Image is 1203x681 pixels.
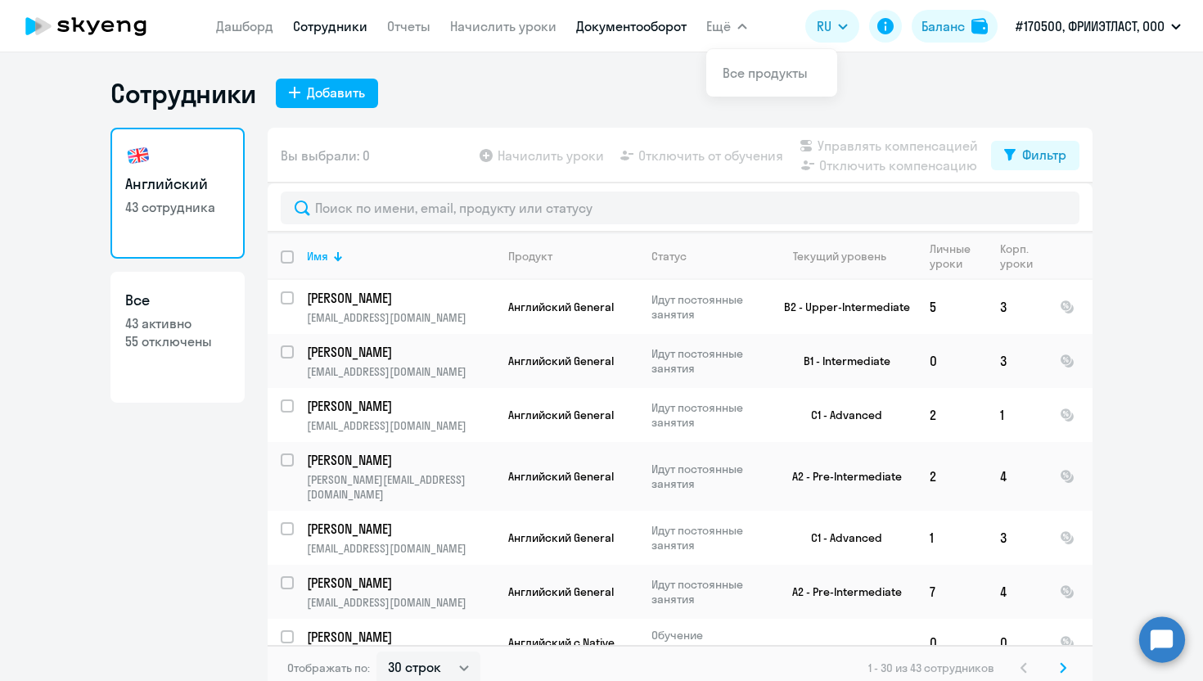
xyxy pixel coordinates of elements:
[987,442,1047,511] td: 4
[651,462,764,491] p: Идут постоянные занятия
[307,83,365,102] div: Добавить
[508,584,614,599] span: Английский General
[216,18,273,34] a: Дашборд
[307,310,494,325] p: [EMAIL_ADDRESS][DOMAIN_NAME]
[917,334,987,388] td: 0
[307,289,492,307] p: [PERSON_NAME]
[307,418,494,433] p: [EMAIL_ADDRESS][DOMAIN_NAME]
[276,79,378,108] button: Добавить
[991,141,1079,170] button: Фильтр
[723,65,808,81] a: Все продукты
[793,249,886,264] div: Текущий уровень
[125,332,230,350] p: 55 отключены
[125,142,151,169] img: english
[651,628,764,657] p: Обучение остановлено
[307,451,494,469] a: [PERSON_NAME]
[921,16,965,36] div: Баланс
[307,472,494,502] p: [PERSON_NAME][EMAIL_ADDRESS][DOMAIN_NAME]
[307,628,494,646] a: [PERSON_NAME]
[917,565,987,619] td: 7
[764,565,917,619] td: A2 - Pre-Intermediate
[110,128,245,259] a: Английский43 сотрудника
[508,249,552,264] div: Продукт
[1022,145,1066,165] div: Фильтр
[307,520,494,538] a: [PERSON_NAME]
[307,574,492,592] p: [PERSON_NAME]
[307,574,494,592] a: [PERSON_NAME]
[287,661,370,675] span: Отображать по:
[917,280,987,334] td: 5
[307,249,328,264] div: Имя
[651,249,687,264] div: Статус
[576,18,687,34] a: Документооборот
[110,272,245,403] a: Все43 активно55 отключены
[764,388,917,442] td: C1 - Advanced
[307,397,492,415] p: [PERSON_NAME]
[987,565,1047,619] td: 4
[1016,16,1165,36] p: #170500, ФРИИЭТЛАСТ, ООО
[987,334,1047,388] td: 3
[651,523,764,552] p: Идут постоянные занятия
[307,451,492,469] p: [PERSON_NAME]
[508,469,614,484] span: Английский General
[868,661,994,675] span: 1 - 30 из 43 сотрудников
[1000,241,1046,271] div: Корп. уроки
[706,16,731,36] span: Ещё
[912,10,998,43] button: Балансbalance
[508,300,614,314] span: Английский General
[307,628,492,646] p: [PERSON_NAME]
[508,354,614,368] span: Английский General
[125,198,230,216] p: 43 сотрудника
[281,146,370,165] span: Вы выбрали: 0
[508,408,614,422] span: Английский General
[817,16,831,36] span: RU
[307,541,494,556] p: [EMAIL_ADDRESS][DOMAIN_NAME]
[307,595,494,610] p: [EMAIL_ADDRESS][DOMAIN_NAME]
[706,10,747,43] button: Ещё
[450,18,556,34] a: Начислить уроки
[987,388,1047,442] td: 1
[307,343,492,361] p: [PERSON_NAME]
[307,397,494,415] a: [PERSON_NAME]
[125,174,230,195] h3: Английский
[917,619,987,666] td: 0
[293,18,367,34] a: Сотрудники
[764,334,917,388] td: B1 - Intermediate
[764,280,917,334] td: B2 - Upper-Intermediate
[281,192,1079,224] input: Поиск по имени, email, продукту или статусу
[651,346,764,376] p: Идут постоянные занятия
[917,388,987,442] td: 2
[307,343,494,361] a: [PERSON_NAME]
[307,289,494,307] a: [PERSON_NAME]
[651,577,764,607] p: Идут постоянные занятия
[987,280,1047,334] td: 3
[651,400,764,430] p: Идут постоянные занятия
[971,18,988,34] img: balance
[307,249,494,264] div: Имя
[764,442,917,511] td: A2 - Pre-Intermediate
[1007,7,1189,46] button: #170500, ФРИИЭТЛАСТ, ООО
[125,290,230,311] h3: Все
[930,241,986,271] div: Личные уроки
[764,511,917,565] td: C1 - Advanced
[805,10,859,43] button: RU
[987,511,1047,565] td: 3
[917,511,987,565] td: 1
[387,18,430,34] a: Отчеты
[125,314,230,332] p: 43 активно
[110,77,256,110] h1: Сотрудники
[307,364,494,379] p: [EMAIL_ADDRESS][DOMAIN_NAME]
[917,442,987,511] td: 2
[777,249,916,264] div: Текущий уровень
[987,619,1047,666] td: 0
[307,520,492,538] p: [PERSON_NAME]
[508,635,615,650] span: Английский с Native
[508,530,614,545] span: Английский General
[651,292,764,322] p: Идут постоянные занятия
